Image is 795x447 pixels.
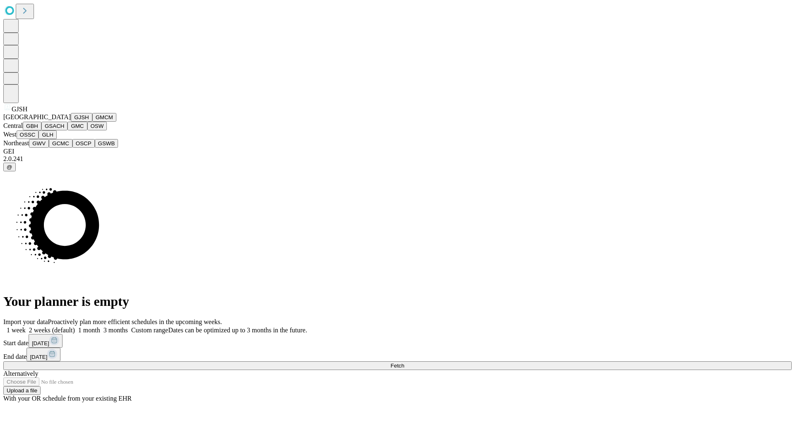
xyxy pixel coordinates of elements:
[67,122,87,130] button: GMC
[48,318,222,325] span: Proactively plan more efficient schedules in the upcoming weeks.
[104,327,128,334] span: 3 months
[30,354,47,360] span: [DATE]
[23,122,41,130] button: GBH
[3,148,792,155] div: GEI
[49,139,72,148] button: GCMC
[29,334,63,348] button: [DATE]
[87,122,107,130] button: OSW
[3,318,48,325] span: Import your data
[41,122,67,130] button: GSACH
[3,334,792,348] div: Start date
[39,130,56,139] button: GLH
[3,139,29,147] span: Northeast
[3,113,71,120] span: [GEOGRAPHIC_DATA]
[390,363,404,369] span: Fetch
[7,327,26,334] span: 1 week
[3,386,41,395] button: Upload a file
[3,361,792,370] button: Fetch
[29,327,75,334] span: 2 weeks (default)
[7,164,12,170] span: @
[3,155,792,163] div: 2.0.241
[32,340,49,346] span: [DATE]
[12,106,27,113] span: GJSH
[3,395,132,402] span: With your OR schedule from your existing EHR
[3,348,792,361] div: End date
[71,113,92,122] button: GJSH
[26,348,60,361] button: [DATE]
[29,139,49,148] button: GWV
[92,113,116,122] button: GMCM
[3,163,16,171] button: @
[3,122,23,129] span: Central
[3,131,17,138] span: West
[3,294,792,309] h1: Your planner is empty
[17,130,39,139] button: OSSC
[131,327,168,334] span: Custom range
[3,370,38,377] span: Alternatively
[78,327,100,334] span: 1 month
[95,139,118,148] button: GSWB
[72,139,95,148] button: OSCP
[168,327,307,334] span: Dates can be optimized up to 3 months in the future.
